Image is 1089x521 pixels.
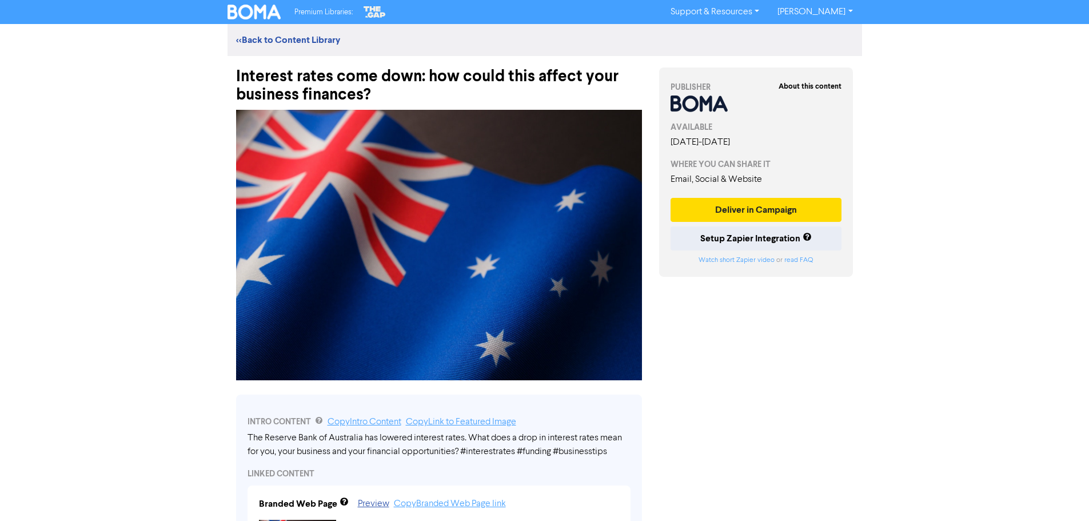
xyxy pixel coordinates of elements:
div: or [671,255,842,265]
div: The Reserve Bank of Australia has lowered interest rates. What does a drop in interest rates mean... [248,431,631,459]
a: Copy Branded Web Page link [394,499,506,508]
a: Preview [358,499,389,508]
div: [DATE] - [DATE] [671,136,842,149]
a: Watch short Zapier video [699,257,775,264]
div: Branded Web Page [259,497,337,511]
div: INTRO CONTENT [248,415,631,429]
strong: About this content [779,82,841,91]
img: The Gap [362,5,387,19]
a: Copy Intro Content [328,417,401,427]
div: AVAILABLE [671,121,842,133]
a: read FAQ [784,257,813,264]
button: Setup Zapier Integration [671,226,842,250]
a: Copy Link to Featured Image [406,417,516,427]
div: LINKED CONTENT [248,468,631,480]
a: [PERSON_NAME] [768,3,861,21]
div: PUBLISHER [671,81,842,93]
span: Premium Libraries: [294,9,353,16]
a: Support & Resources [661,3,768,21]
div: Interest rates come down: how could this affect your business finances? [236,56,642,104]
iframe: Chat Widget [1032,466,1089,521]
img: BOMA Logo [228,5,281,19]
button: Deliver in Campaign [671,198,842,222]
div: WHERE YOU CAN SHARE IT [671,158,842,170]
div: Email, Social & Website [671,173,842,186]
a: <<Back to Content Library [236,34,340,46]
